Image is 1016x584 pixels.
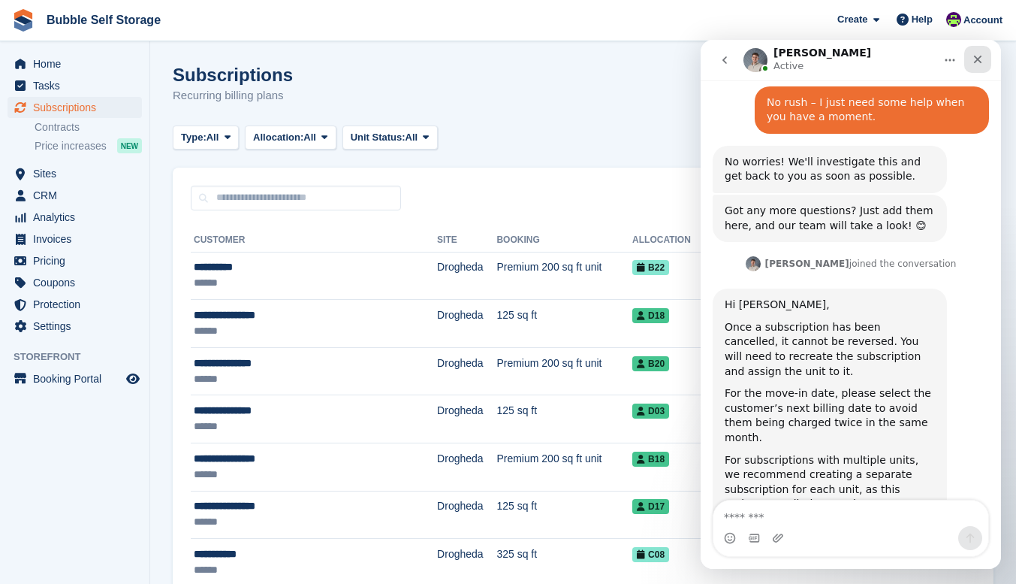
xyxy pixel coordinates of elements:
span: Price increases [35,139,107,153]
span: Tasks [33,75,123,96]
td: Drogheda [437,443,496,492]
p: Recurring billing plans [173,87,293,104]
span: B22 [632,260,669,275]
button: Send a message… [258,486,282,510]
div: For subscriptions with multiple units, we recommend creating a separate subscription for each uni... [24,413,234,472]
div: For the move-in date, please select the customer’s next billing date to avoid them being charged ... [24,346,234,405]
td: Premium 200 sq ft unit [496,443,632,492]
span: Pricing [33,250,123,271]
div: NEW [117,138,142,153]
button: Gif picker [47,492,59,504]
td: 125 sq ft [496,300,632,348]
span: C08 [632,547,669,562]
a: menu [8,250,142,271]
textarea: Message… [13,461,288,486]
td: Premium 200 sq ft unit [496,347,632,395]
h1: Subscriptions [173,65,293,85]
div: Hi [PERSON_NAME], [24,258,234,273]
td: Premium 200 sq ft unit [496,252,632,300]
span: D18 [632,308,669,323]
td: Drogheda [437,347,496,395]
td: 125 sq ft [496,395,632,443]
span: Allocation: [253,130,303,145]
a: Bubble Self Storage [41,8,167,32]
span: B20 [632,356,669,371]
span: Invoices [33,228,123,250]
td: Drogheda [437,395,496,443]
span: Sites [33,163,123,184]
a: menu [8,97,142,118]
span: Help [912,12,933,27]
a: menu [8,75,142,96]
span: Account [963,13,1002,28]
button: Allocation: All [245,126,336,150]
a: menu [8,207,142,228]
a: menu [8,53,142,74]
a: menu [8,272,142,293]
span: Storefront [14,349,149,365]
span: Type: [181,130,207,145]
th: Allocation [632,228,737,253]
span: D17 [632,499,669,514]
span: Create [837,12,867,27]
span: Subscriptions [33,97,123,118]
a: menu [8,294,142,315]
a: Contracts [35,120,142,135]
div: Hi [PERSON_NAME],Once a subscription has been cancelled, it cannot be reversed. You will need to ... [12,249,246,503]
th: Booking [496,228,632,253]
span: Settings [33,316,123,337]
span: B18 [632,452,669,467]
button: Unit Status: All [342,126,438,150]
button: Emoji picker [23,492,35,504]
button: Upload attachment [71,492,83,504]
a: menu [8,316,142,337]
button: Type: All [173,126,239,150]
a: menu [8,185,142,206]
div: Bradley says… [12,249,288,536]
span: Analytics [33,207,123,228]
span: D03 [632,404,669,419]
a: menu [8,228,142,250]
a: Preview store [124,370,142,388]
img: Tom Gilmore [946,12,961,27]
th: Site [437,228,496,253]
a: menu [8,368,142,389]
span: All [303,130,316,145]
td: Drogheda [437,300,496,348]
td: 125 sq ft [496,491,632,539]
th: Customer [191,228,437,253]
span: CRM [33,185,123,206]
span: All [405,130,418,145]
a: Price increases NEW [35,138,142,154]
iframe: Intercom live chat [701,40,1001,569]
img: stora-icon-8386f47178a22dfd0bd8f6a31ec36ba5ce8667c1dd55bd0f319d3a0aa187defe.svg [12,9,35,32]
span: Home [33,53,123,74]
span: All [207,130,219,145]
span: Unit Status: [351,130,405,145]
a: menu [8,163,142,184]
span: Protection [33,294,123,315]
td: Drogheda [437,252,496,300]
td: Drogheda [437,491,496,539]
span: Coupons [33,272,123,293]
span: Booking Portal [33,368,123,389]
